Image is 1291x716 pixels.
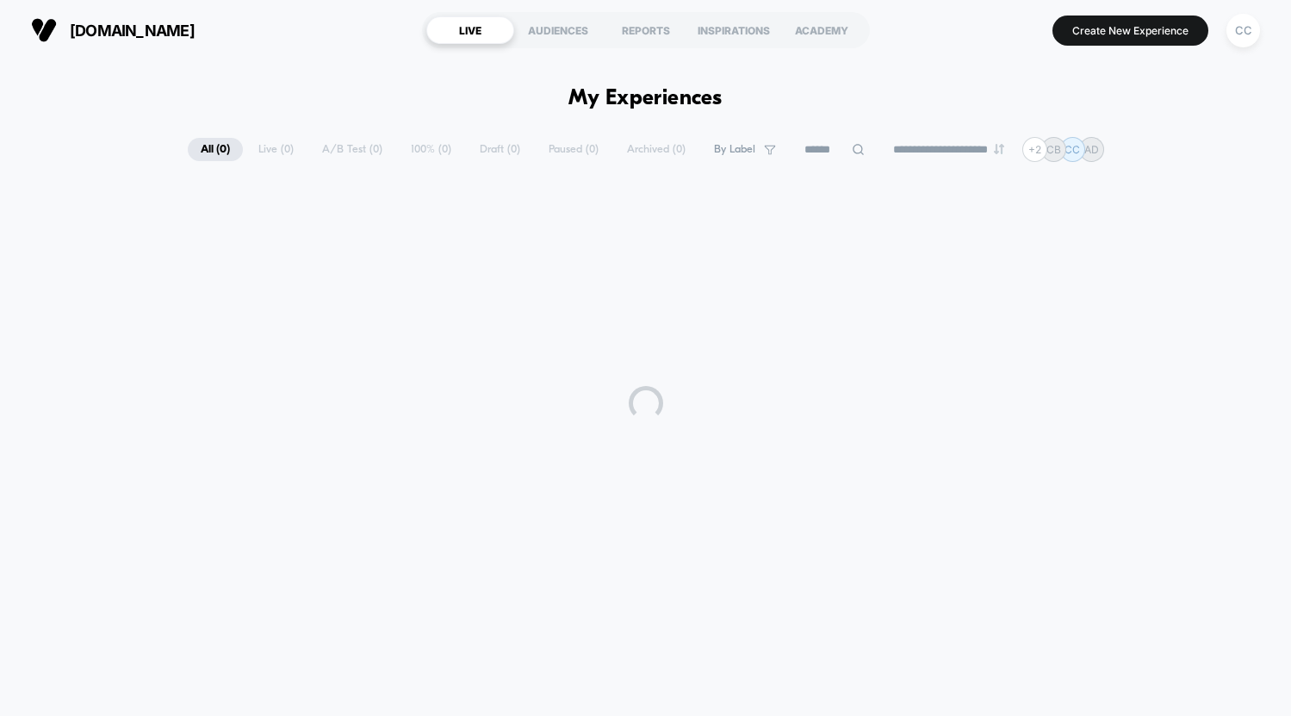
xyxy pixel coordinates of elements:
[31,17,57,43] img: Visually logo
[1046,143,1061,156] p: CB
[994,144,1004,154] img: end
[690,16,778,44] div: INSPIRATIONS
[714,143,755,156] span: By Label
[1226,14,1260,47] div: CC
[1052,16,1208,46] button: Create New Experience
[514,16,602,44] div: AUDIENCES
[26,16,200,44] button: [DOMAIN_NAME]
[1022,137,1047,162] div: + 2
[1221,13,1265,48] button: CC
[426,16,514,44] div: LIVE
[602,16,690,44] div: REPORTS
[1064,143,1080,156] p: CC
[188,138,243,161] span: All ( 0 )
[568,86,723,111] h1: My Experiences
[1084,143,1099,156] p: AD
[70,22,195,40] span: [DOMAIN_NAME]
[778,16,866,44] div: ACADEMY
